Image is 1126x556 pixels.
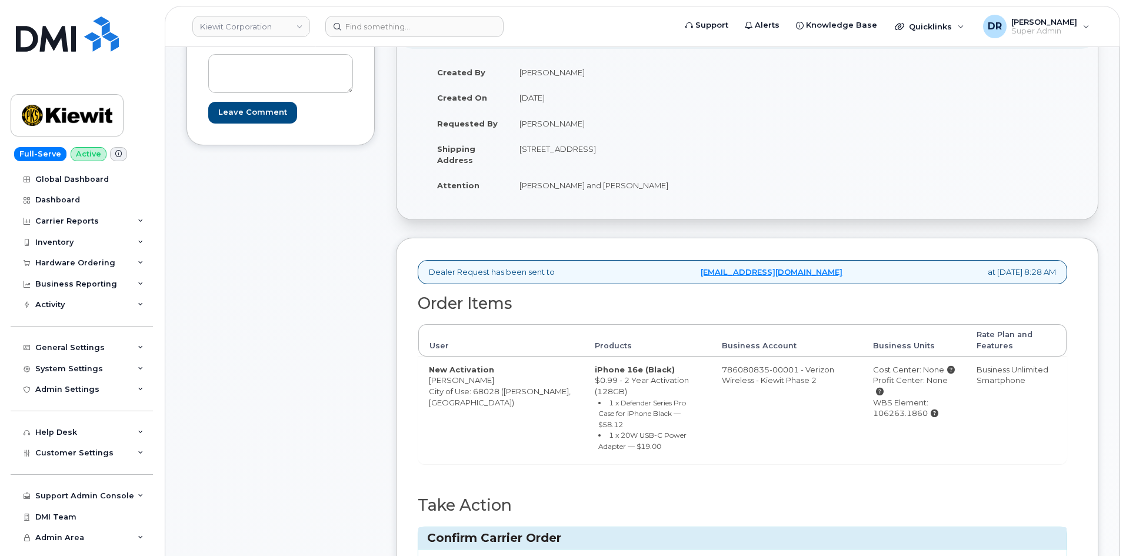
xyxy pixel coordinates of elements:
th: Products [584,324,711,357]
th: Rate Plan and Features [966,324,1067,357]
a: Alerts [737,14,788,37]
td: [PERSON_NAME] City of Use: 68028 ([PERSON_NAME], [GEOGRAPHIC_DATA]) [418,357,584,464]
a: [EMAIL_ADDRESS][DOMAIN_NAME] [701,267,842,278]
div: Cost Center: None [873,364,955,375]
td: [PERSON_NAME] [509,59,738,85]
td: [STREET_ADDRESS] [509,136,738,172]
th: User [418,324,584,357]
h3: Confirm Carrier Order [427,530,1058,546]
span: Super Admin [1011,26,1077,36]
iframe: Messenger Launcher [1075,505,1117,547]
span: Knowledge Base [806,19,877,31]
span: DR [988,19,1002,34]
strong: Created By [437,68,485,77]
td: Business Unlimited Smartphone [966,357,1067,464]
a: Support [677,14,737,37]
small: 1 x 20W USB-C Power Adapter — $19.00 [598,431,687,451]
strong: Attention [437,181,479,190]
strong: Requested By [437,119,498,128]
strong: New Activation [429,365,494,374]
a: Knowledge Base [788,14,885,37]
span: [PERSON_NAME] [1011,17,1077,26]
td: $0.99 - 2 Year Activation (128GB) [584,357,711,464]
td: [DATE] [509,85,738,111]
div: Quicklinks [887,15,972,38]
input: Find something... [325,16,504,37]
div: Profit Center: None [873,375,955,397]
strong: Created On [437,93,487,102]
span: Alerts [755,19,779,31]
h2: Order Items [418,295,1067,312]
a: Kiewit Corporation [192,16,310,37]
th: Business Account [711,324,862,357]
small: 1 x Defender Series Pro Case for iPhone Black — $58.12 [598,398,686,429]
h2: Take Action [418,497,1067,514]
strong: iPhone 16e (Black) [595,365,675,374]
div: Dori Ripley [975,15,1098,38]
input: Leave Comment [208,102,297,124]
th: Business Units [862,324,966,357]
td: [PERSON_NAME] [509,111,738,136]
strong: Shipping Address [437,144,475,165]
td: 786080835-00001 - Verizon Wireless - Kiewit Phase 2 [711,357,862,464]
span: Support [695,19,728,31]
span: Quicklinks [909,22,952,31]
td: [PERSON_NAME] and [PERSON_NAME] [509,172,738,198]
div: Dealer Request has been sent to at [DATE] 8:28 AM [418,260,1067,284]
div: WBS Element: 106263.1860 [873,397,955,419]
